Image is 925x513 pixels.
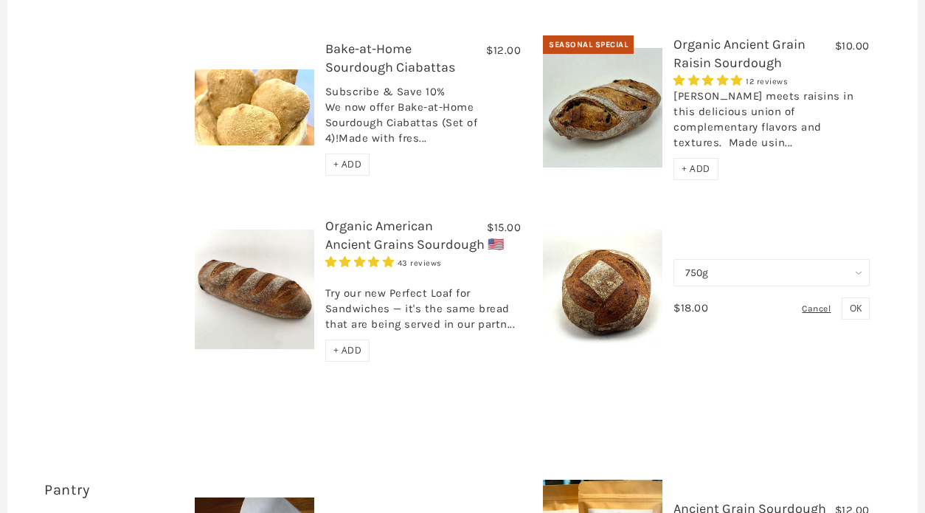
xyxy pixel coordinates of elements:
[543,35,634,55] div: Seasonal Special
[682,162,710,175] span: + ADD
[842,297,870,320] button: OK
[543,48,662,168] img: Organic Ancient Grain Raisin Sourdough
[673,74,746,87] span: 5.00 stars
[746,77,788,86] span: 12 reviews
[850,302,862,314] span: OK
[325,218,504,252] a: Organic American Ancient Grains Sourdough 🇺🇸
[195,230,314,349] img: Organic American Ancient Grains Sourdough 🇺🇸
[325,255,398,269] span: 4.93 stars
[673,36,806,71] a: Organic Ancient Grain Raisin Sourdough
[673,89,869,158] div: [PERSON_NAME] meets raisins in this delicious union of complementary flavors and textures. Made u...
[835,39,870,52] span: $10.00
[398,258,442,268] span: 43 reviews
[486,44,521,57] span: $12.00
[325,41,455,75] a: Bake-at-Home Sourdough Ciabattas
[487,221,521,234] span: $15.00
[802,298,838,319] div: Cancel
[333,344,362,357] span: + ADD
[325,270,521,340] div: Try our new Perfect Loaf for Sandwiches — it's the same bread that are being served in our partn...
[325,154,370,176] div: + ADD
[325,84,521,154] div: Subscribe & Save 10% We now offer Bake-at-Home Sourdough Ciabattas (Set of 4)!Made with fres...
[195,69,314,145] img: Bake-at-Home Sourdough Ciabattas
[543,230,662,349] img: Organic American Einkorn Sourdough 🇺🇸
[333,158,362,171] span: + ADD
[325,340,370,362] div: + ADD
[673,297,708,318] div: $18.00
[44,481,89,498] a: Pantry
[673,158,718,180] div: + ADD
